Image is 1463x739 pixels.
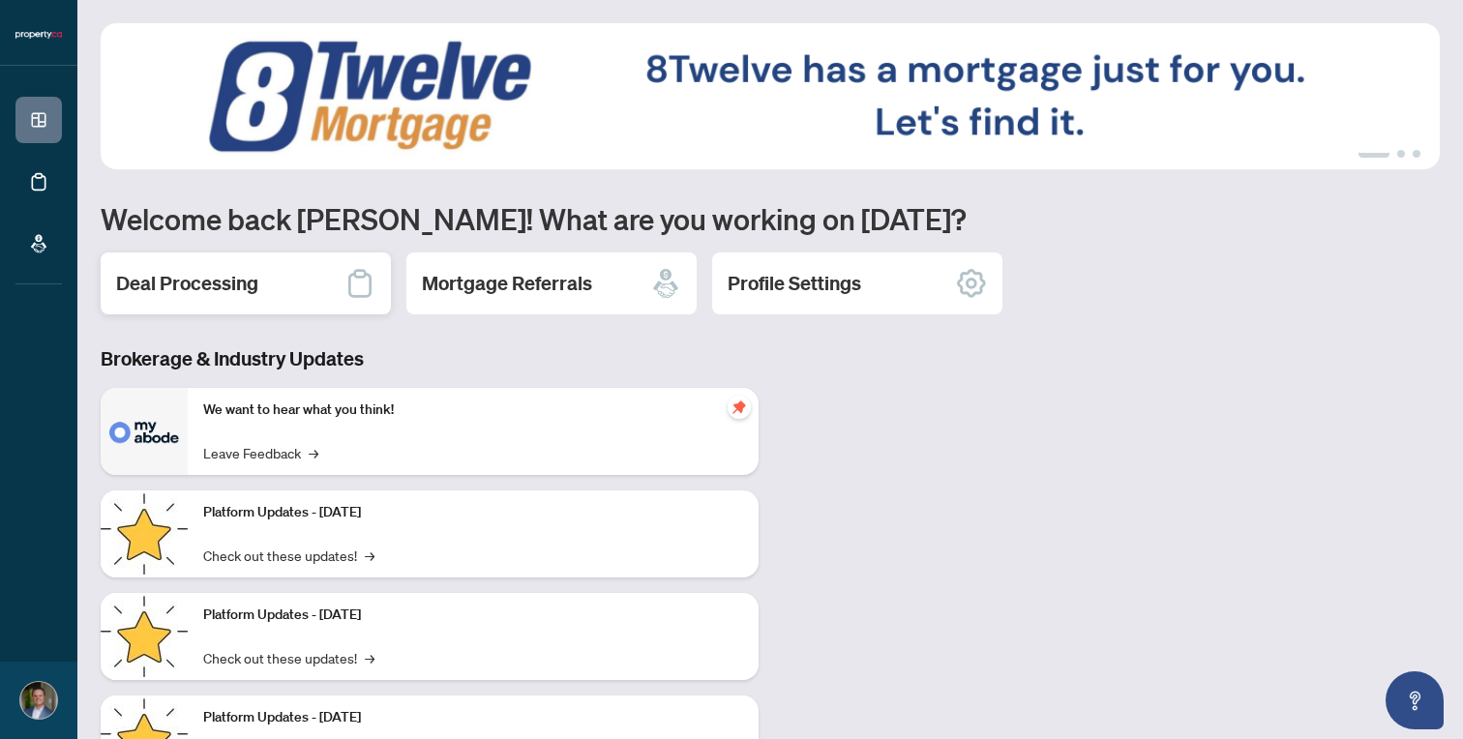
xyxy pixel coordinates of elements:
[101,345,759,372] h3: Brokerage & Industry Updates
[728,396,751,419] span: pushpin
[116,270,258,297] h2: Deal Processing
[203,707,743,728] p: Platform Updates - [DATE]
[365,545,374,566] span: →
[203,647,374,668] a: Check out these updates!→
[728,270,861,297] h2: Profile Settings
[309,442,318,463] span: →
[365,647,374,668] span: →
[203,399,743,421] p: We want to hear what you think!
[101,593,188,680] img: Platform Updates - July 8, 2025
[101,23,1440,169] img: Slide 0
[1413,150,1420,158] button: 3
[1397,150,1405,158] button: 2
[1358,150,1389,158] button: 1
[101,490,188,577] img: Platform Updates - July 21, 2025
[203,502,743,523] p: Platform Updates - [DATE]
[1386,671,1444,729] button: Open asap
[203,545,374,566] a: Check out these updates!→
[101,200,1440,237] h1: Welcome back [PERSON_NAME]! What are you working on [DATE]?
[203,442,318,463] a: Leave Feedback→
[15,29,62,41] img: logo
[20,682,57,719] img: Profile Icon
[203,605,743,626] p: Platform Updates - [DATE]
[101,388,188,475] img: We want to hear what you think!
[422,270,592,297] h2: Mortgage Referrals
